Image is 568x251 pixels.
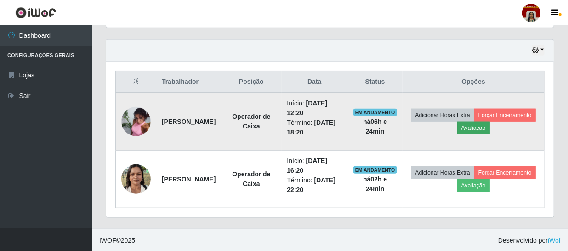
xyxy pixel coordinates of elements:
[457,179,490,192] button: Avaliação
[411,109,474,122] button: Adicionar Horas Extra
[548,237,561,244] a: iWof
[232,170,270,187] strong: Operador de Caixa
[287,175,342,195] li: Término:
[287,118,342,137] li: Término:
[347,71,403,93] th: Status
[287,156,342,175] li: Início:
[457,122,490,134] button: Avaliação
[363,118,387,135] strong: há 06 h e 24 min
[162,118,216,125] strong: [PERSON_NAME]
[162,175,216,183] strong: [PERSON_NAME]
[121,159,151,198] img: 1720809249319.jpeg
[221,71,281,93] th: Posição
[474,166,536,179] button: Forçar Encerramento
[15,7,56,18] img: CoreUI Logo
[99,236,137,245] span: © 2025 .
[353,166,397,174] span: EM ANDAMENTO
[99,237,116,244] span: IWOF
[411,166,474,179] button: Adicionar Horas Extra
[353,109,397,116] span: EM ANDAMENTO
[156,71,221,93] th: Trabalhador
[498,236,561,245] span: Desenvolvido por
[287,99,342,118] li: Início:
[363,175,387,193] strong: há 02 h e 24 min
[232,113,270,130] strong: Operador de Caixa
[287,157,328,174] time: [DATE] 16:20
[282,71,348,93] th: Data
[121,102,151,141] img: 1750773531322.jpeg
[403,71,544,93] th: Opções
[287,99,328,117] time: [DATE] 12:20
[474,109,536,122] button: Forçar Encerramento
